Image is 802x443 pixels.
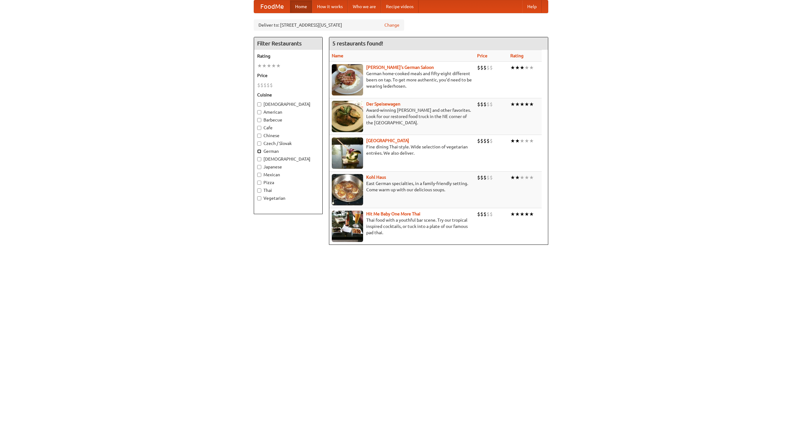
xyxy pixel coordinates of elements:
li: ★ [524,137,529,144]
img: kohlhaus.jpg [332,174,363,205]
label: Barbecue [257,117,319,123]
li: ★ [267,62,271,69]
img: esthers.jpg [332,64,363,95]
label: Cafe [257,125,319,131]
input: German [257,149,261,153]
li: ★ [520,174,524,181]
input: Pizza [257,181,261,185]
li: $ [480,64,483,71]
li: ★ [529,64,534,71]
input: American [257,110,261,114]
li: ★ [520,211,524,218]
a: Who we are [348,0,381,13]
li: ★ [520,137,524,144]
label: Thai [257,187,319,193]
ng-pluralize: 5 restaurants found! [332,40,383,46]
li: ★ [510,174,515,181]
label: Pizza [257,179,319,186]
a: FoodMe [254,0,290,13]
h5: Rating [257,53,319,59]
li: $ [480,211,483,218]
p: Fine dining Thai-style. Wide selection of vegetarian entrées. We also deliver. [332,144,472,156]
input: Czech / Slovak [257,142,261,146]
a: [GEOGRAPHIC_DATA] [366,138,409,143]
li: $ [483,64,487,71]
li: ★ [524,101,529,108]
label: Mexican [257,172,319,178]
li: $ [487,137,490,144]
li: ★ [520,64,524,71]
label: Japanese [257,164,319,170]
li: $ [483,174,487,181]
li: $ [477,211,480,218]
a: Der Speisewagen [366,101,400,106]
li: $ [483,137,487,144]
li: $ [477,137,480,144]
h4: Filter Restaurants [254,37,322,50]
a: Kohl Haus [366,175,386,180]
h5: Cuisine [257,92,319,98]
img: satay.jpg [332,137,363,169]
a: Recipe videos [381,0,419,13]
p: German home-cooked meals and fifty-eight different beers on tap. To get more authentic, you'd nee... [332,70,472,89]
li: ★ [510,101,515,108]
a: How it works [312,0,348,13]
li: ★ [276,62,281,69]
a: Price [477,53,487,58]
li: $ [480,101,483,108]
input: Cafe [257,126,261,130]
a: Change [384,22,399,28]
h5: Price [257,72,319,79]
li: $ [490,174,493,181]
li: ★ [515,211,520,218]
li: $ [270,82,273,89]
li: $ [487,64,490,71]
li: ★ [529,137,534,144]
li: ★ [515,101,520,108]
a: Rating [510,53,523,58]
label: [DEMOGRAPHIC_DATA] [257,101,319,107]
label: Vegetarian [257,195,319,201]
p: East German specialties, in a family-friendly setting. Come warm up with our delicious soups. [332,180,472,193]
li: $ [477,101,480,108]
a: Help [522,0,542,13]
p: Thai food with a youthful bar scene. Try our tropical inspired cocktails, or tuck into a plate of... [332,217,472,236]
label: Czech / Slovak [257,140,319,147]
li: $ [263,82,267,89]
li: ★ [271,62,276,69]
b: Hit Me Baby One More Thai [366,211,420,216]
p: Award-winning [PERSON_NAME] and other favorites. Look for our restored food truck in the NE corne... [332,107,472,126]
li: ★ [515,174,520,181]
li: ★ [510,64,515,71]
li: $ [487,211,490,218]
li: $ [487,101,490,108]
label: [DEMOGRAPHIC_DATA] [257,156,319,162]
input: Vegetarian [257,196,261,200]
li: ★ [510,137,515,144]
li: $ [483,211,487,218]
li: ★ [257,62,262,69]
li: $ [483,101,487,108]
li: ★ [515,137,520,144]
li: ★ [529,211,534,218]
li: $ [490,137,493,144]
label: Chinese [257,132,319,139]
li: $ [480,174,483,181]
li: ★ [529,174,534,181]
li: ★ [524,64,529,71]
li: $ [477,174,480,181]
a: [PERSON_NAME]'s German Saloon [366,65,434,70]
input: [DEMOGRAPHIC_DATA] [257,157,261,161]
li: $ [490,101,493,108]
input: Chinese [257,134,261,138]
label: American [257,109,319,115]
a: Home [290,0,312,13]
img: speisewagen.jpg [332,101,363,132]
label: German [257,148,319,154]
input: Thai [257,188,261,193]
a: Name [332,53,343,58]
